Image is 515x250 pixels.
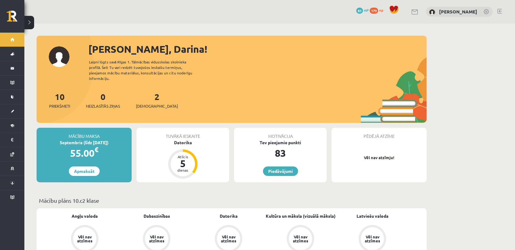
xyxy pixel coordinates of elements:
[234,139,327,146] div: Tev pieejamie punkti
[39,196,424,205] p: Mācību plāns 10.c2 klase
[49,91,70,109] a: 10Priekšmeti
[37,146,132,160] div: 55.00
[332,128,427,139] div: Pēdējā atzīme
[49,103,70,109] span: Priekšmeti
[379,8,383,12] span: xp
[370,8,386,12] a: 179 xp
[72,213,98,219] a: Angļu valoda
[174,159,192,168] div: 5
[7,11,24,26] a: Rīgas 1. Tālmācības vidusskola
[137,139,229,146] div: Datorika
[220,213,238,219] a: Datorika
[69,166,100,176] a: Apmaksāt
[174,155,192,159] div: Atlicis
[174,168,192,172] div: dienas
[266,213,336,219] a: Kultūra un māksla (vizuālā māksla)
[148,235,165,243] div: Vēl nav atzīmes
[356,8,363,14] span: 83
[370,8,378,14] span: 179
[89,59,203,81] div: Laipni lūgts savā Rīgas 1. Tālmācības vidusskolas skolnieka profilā. Šeit Tu vari redzēt tuvojošo...
[37,128,132,139] div: Mācību maksa
[136,91,178,109] a: 2[DEMOGRAPHIC_DATA]
[234,146,327,160] div: 83
[356,8,369,12] a: 83 mP
[234,128,327,139] div: Motivācija
[88,42,427,56] div: [PERSON_NAME], Darina!
[429,9,435,15] img: Darina Stirāne
[94,145,98,154] span: €
[364,235,381,243] div: Vēl nav atzīmes
[439,9,477,15] a: [PERSON_NAME]
[137,128,229,139] div: Tuvākā ieskaite
[263,166,298,176] a: Piedāvājumi
[86,103,120,109] span: Neizlasītās ziņas
[37,139,132,146] div: Septembris (līdz [DATE])
[144,213,170,219] a: Dabaszinības
[76,235,93,243] div: Vēl nav atzīmes
[86,91,120,109] a: 0Neizlasītās ziņas
[335,155,424,161] p: Vēl nav atzīmju!
[292,235,309,243] div: Vēl nav atzīmes
[220,235,237,243] div: Vēl nav atzīmes
[136,103,178,109] span: [DEMOGRAPHIC_DATA]
[137,139,229,180] a: Datorika Atlicis 5 dienas
[364,8,369,12] span: mP
[357,213,389,219] a: Latviešu valoda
